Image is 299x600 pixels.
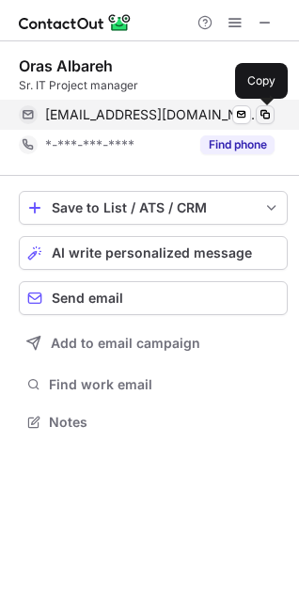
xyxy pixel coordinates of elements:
[19,56,113,75] div: Oras Albareh
[19,371,288,398] button: Find work email
[45,106,260,123] span: [EMAIL_ADDRESS][DOMAIN_NAME]
[19,281,288,315] button: Send email
[19,191,288,225] button: save-profile-one-click
[19,236,288,270] button: AI write personalized message
[200,135,275,154] button: Reveal Button
[51,336,200,351] span: Add to email campaign
[52,200,255,215] div: Save to List / ATS / CRM
[19,409,288,435] button: Notes
[49,414,280,431] span: Notes
[52,291,123,306] span: Send email
[19,77,288,94] div: Sr. IT Project manager
[49,376,280,393] span: Find work email
[52,245,252,261] span: AI write personalized message
[19,326,288,360] button: Add to email campaign
[19,11,132,34] img: ContactOut v5.3.10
